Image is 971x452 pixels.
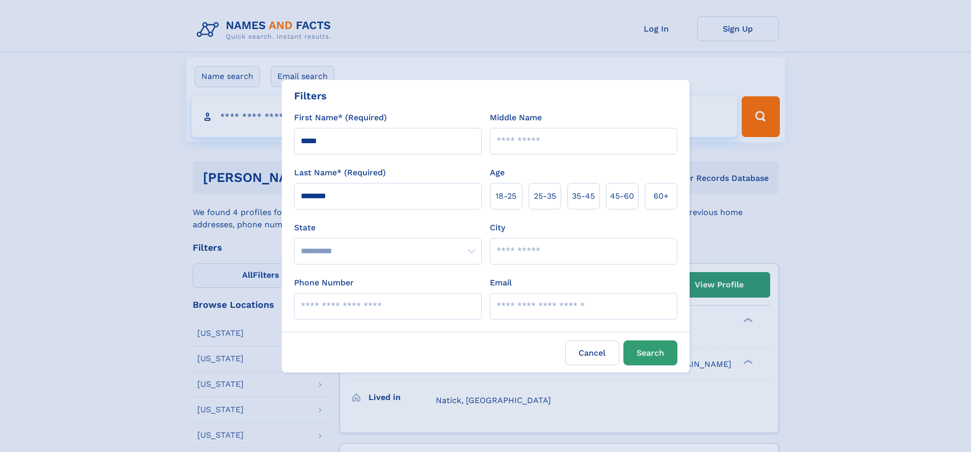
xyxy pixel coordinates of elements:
[623,340,677,365] button: Search
[294,112,387,124] label: First Name* (Required)
[495,190,516,202] span: 18‑25
[294,277,354,289] label: Phone Number
[490,112,542,124] label: Middle Name
[534,190,556,202] span: 25‑35
[490,222,505,234] label: City
[653,190,669,202] span: 60+
[490,277,512,289] label: Email
[572,190,595,202] span: 35‑45
[294,222,482,234] label: State
[490,167,505,179] label: Age
[565,340,619,365] label: Cancel
[294,88,327,103] div: Filters
[610,190,634,202] span: 45‑60
[294,167,386,179] label: Last Name* (Required)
